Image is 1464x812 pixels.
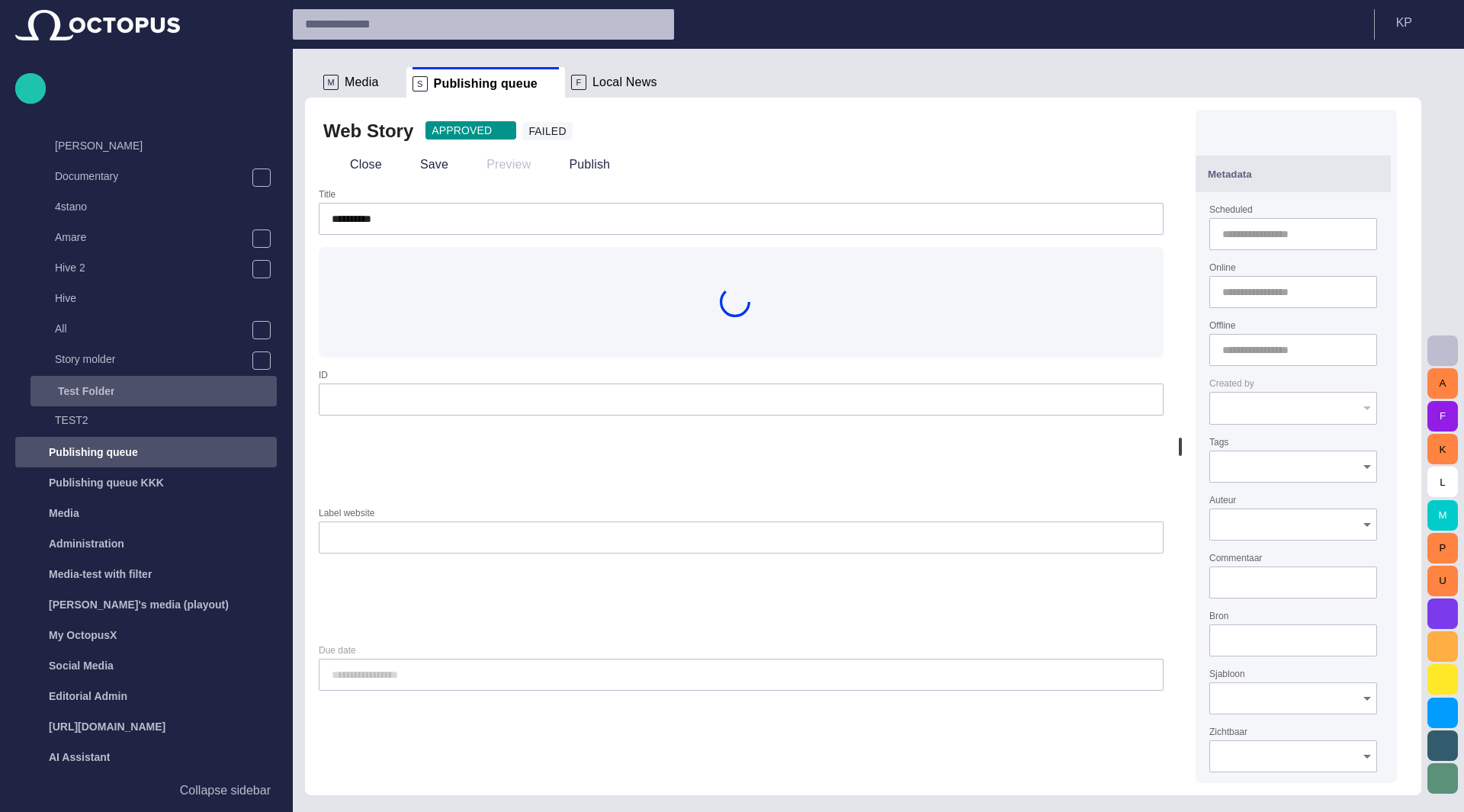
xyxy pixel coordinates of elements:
[319,644,356,657] label: Due date
[425,121,516,140] button: APPROVED
[323,75,339,90] p: M
[180,782,271,800] p: Collapse sidebar
[24,223,277,254] div: Amare
[1427,566,1458,596] button: U
[55,290,76,306] p: Hive
[24,254,277,284] div: Hive 2
[24,162,277,193] div: Documentary
[319,506,374,519] label: Label website
[15,711,277,742] div: [URL][DOMAIN_NAME]
[24,345,277,376] div: Story molder
[55,168,118,184] p: Documentary
[49,627,117,643] p: My OctopusX
[1209,493,1236,506] label: Auteur
[1209,551,1262,564] label: Commentaar
[542,151,615,178] button: Publish
[1209,435,1228,448] label: Tags
[565,67,685,98] div: FLocal News
[1209,319,1235,332] label: Offline
[24,315,277,345] div: All
[1427,368,1458,399] button: A
[15,589,277,620] div: [PERSON_NAME]'s media (playout)
[49,597,229,612] p: [PERSON_NAME]'s media (playout)
[432,123,492,138] span: APPROVED
[49,719,165,734] p: [URL][DOMAIN_NAME]
[413,76,428,91] p: S
[592,75,657,90] span: Local News
[24,132,277,162] div: [PERSON_NAME]
[406,67,565,98] div: SPublishing queue
[1209,262,1236,274] label: Online
[1427,401,1458,432] button: F
[1209,377,1254,390] label: Created by
[1196,156,1391,192] button: Metadata
[49,475,164,490] p: Publishing queue KKK
[1356,746,1378,767] button: Open
[1209,204,1253,217] label: Scheduled
[1427,467,1458,497] button: L
[434,76,538,91] span: Publishing queue
[24,284,277,315] div: Hive
[15,10,180,40] img: Octopus News Room
[393,151,454,178] button: Save
[15,742,277,772] div: AI Assistant
[1208,168,1252,180] span: Metadata
[49,445,138,460] p: Publishing queue
[1356,456,1378,477] button: Open
[49,749,110,765] p: AI Assistant
[1356,688,1378,709] button: Open
[55,412,88,428] p: TEST2
[15,498,277,528] div: Media
[49,658,114,673] p: Social Media
[528,124,566,139] span: FAILED
[15,559,277,589] div: Media-test with filter
[15,775,277,806] button: Collapse sidebar
[24,406,277,437] div: TEST2
[1209,726,1247,739] label: Zichtbaar
[345,75,379,90] span: Media
[55,260,85,275] p: Hive 2
[1209,668,1245,681] label: Sjabloon
[55,321,67,336] p: All
[49,536,124,551] p: Administration
[15,437,277,467] div: Publishing queue
[1384,9,1455,37] button: KP
[58,384,114,399] p: Test Folder
[55,138,143,153] p: [PERSON_NAME]
[24,193,277,223] div: 4stano
[49,566,152,582] p: Media-test with filter
[323,151,387,178] button: Close
[55,199,87,214] p: 4stano
[319,368,328,381] label: ID
[1356,514,1378,535] button: Open
[323,119,413,143] h2: Web Story
[1209,609,1228,622] label: Bron
[1427,434,1458,464] button: K
[571,75,586,90] p: F
[49,505,79,521] p: Media
[1396,14,1412,32] p: K P
[1427,500,1458,531] button: M
[317,67,406,98] div: MMedia
[49,688,127,704] p: Editorial Admin
[55,229,86,245] p: Amare
[55,351,115,367] p: Story molder
[1427,533,1458,563] button: P
[319,188,335,201] label: Title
